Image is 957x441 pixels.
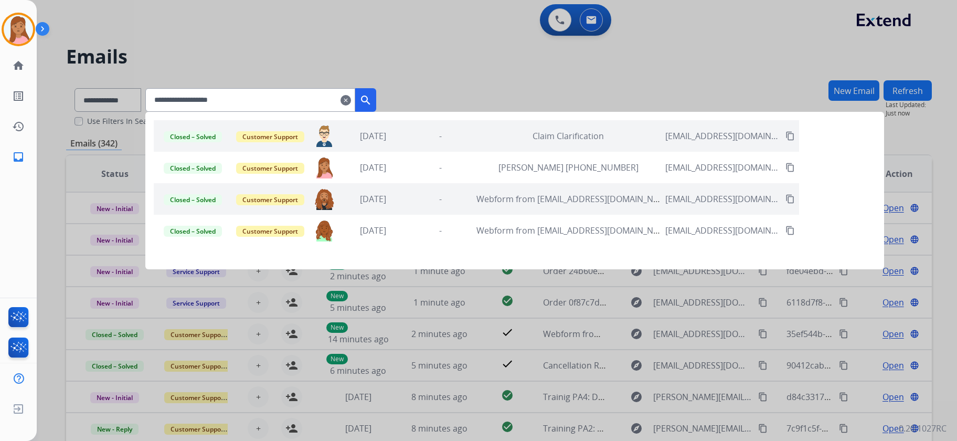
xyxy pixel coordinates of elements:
[12,59,25,72] mat-icon: home
[439,130,442,142] span: -
[236,194,304,205] span: Customer Support
[360,193,386,205] span: [DATE]
[12,90,25,102] mat-icon: list_alt
[313,156,335,178] img: agent-avatar
[12,151,25,163] mat-icon: inbox
[785,131,795,141] mat-icon: content_copy
[476,225,714,236] span: Webform from [EMAIL_ADDRESS][DOMAIN_NAME] on [DATE]
[360,225,386,236] span: [DATE]
[360,130,386,142] span: [DATE]
[313,219,335,241] img: agent-avatar
[164,163,222,174] span: Closed – Solved
[12,120,25,133] mat-icon: history
[476,193,714,205] span: Webform from [EMAIL_ADDRESS][DOMAIN_NAME] on [DATE]
[899,422,947,435] p: 0.20.1027RC
[341,94,351,107] mat-icon: clear
[313,125,335,147] img: agent-avatar
[164,194,222,205] span: Closed – Solved
[164,131,222,142] span: Closed – Solved
[785,226,795,235] mat-icon: content_copy
[4,15,33,44] img: avatar
[439,193,442,205] span: -
[498,162,639,173] span: [PERSON_NAME] [PHONE_NUMBER]
[164,226,222,237] span: Closed – Solved
[439,162,442,173] span: -
[360,162,386,173] span: [DATE]
[665,193,780,205] span: [EMAIL_ADDRESS][DOMAIN_NAME]
[439,225,442,236] span: -
[359,94,372,107] mat-icon: search
[665,161,780,174] span: [EMAIL_ADDRESS][DOMAIN_NAME]
[665,130,780,142] span: [EMAIL_ADDRESS][DOMAIN_NAME]
[236,131,304,142] span: Customer Support
[533,130,604,142] span: Claim Clarification
[313,188,335,210] img: agent-avatar
[236,163,304,174] span: Customer Support
[236,226,304,237] span: Customer Support
[785,163,795,172] mat-icon: content_copy
[665,224,780,237] span: [EMAIL_ADDRESS][DOMAIN_NAME]
[785,194,795,204] mat-icon: content_copy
